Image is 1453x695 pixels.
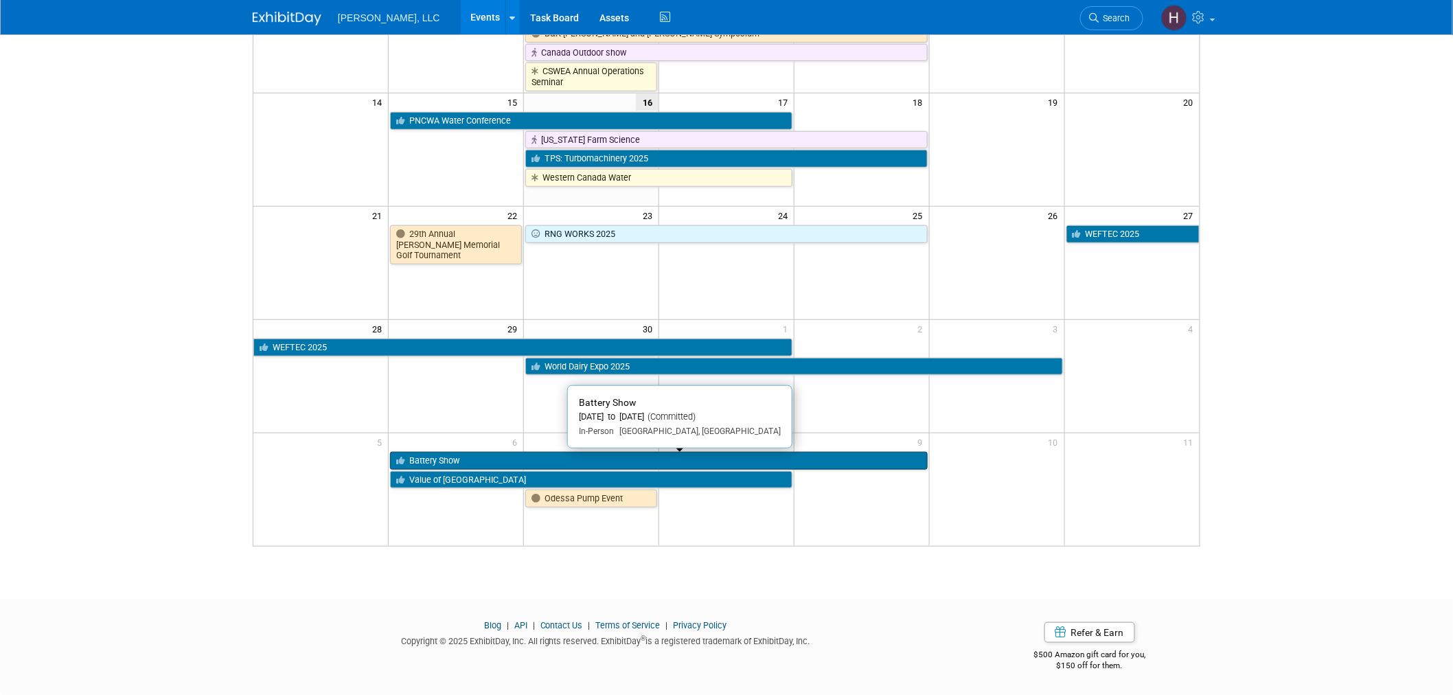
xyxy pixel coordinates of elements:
span: 27 [1182,207,1200,224]
span: 20 [1182,93,1200,111]
span: In-Person [579,426,614,436]
a: TPS: Turbomachinery 2025 [525,150,928,168]
span: | [503,620,512,630]
span: 29 [506,320,523,337]
a: WEFTEC 2025 [1066,225,1200,243]
a: RNG WORKS 2025 [525,225,928,243]
span: 18 [912,93,929,111]
span: (Committed) [644,411,696,422]
span: 19 [1047,93,1064,111]
a: Western Canada Water [525,169,792,187]
a: [US_STATE] Farm Science [525,131,928,149]
a: CSWEA Annual Operations Seminar [525,62,657,91]
a: Battery Show [390,452,927,470]
span: [GEOGRAPHIC_DATA], [GEOGRAPHIC_DATA] [614,426,781,436]
span: 2 [917,320,929,337]
a: Canada Outdoor show [525,44,928,62]
span: 21 [371,207,388,224]
span: 28 [371,320,388,337]
span: 23 [641,207,659,224]
sup: ® [641,635,646,642]
span: | [663,620,672,630]
span: 4 [1187,320,1200,337]
span: 15 [506,93,523,111]
span: 6 [511,433,523,451]
a: Blog [484,620,501,630]
span: 30 [641,320,659,337]
span: 16 [636,93,659,111]
a: World Dairy Expo 2025 [525,358,1062,376]
div: Copyright © 2025 ExhibitDay, Inc. All rights reserved. ExhibitDay is a registered trademark of Ex... [253,632,959,648]
span: | [529,620,538,630]
span: 9 [917,433,929,451]
span: Battery Show [579,397,636,408]
img: ExhibitDay [253,12,321,25]
a: Contact Us [540,620,583,630]
span: 14 [371,93,388,111]
span: | [585,620,594,630]
a: Value of [GEOGRAPHIC_DATA] [390,471,792,489]
span: 5 [376,433,388,451]
img: Hannah Mulholland [1161,5,1187,31]
span: 25 [912,207,929,224]
a: Privacy Policy [674,620,727,630]
a: Search [1080,6,1143,30]
a: Terms of Service [596,620,661,630]
span: [PERSON_NAME], LLC [338,12,440,23]
div: $150 off for them. [979,660,1201,672]
a: Refer & Earn [1044,622,1135,643]
span: 3 [1052,320,1064,337]
span: 1 [781,320,794,337]
a: PNCWA Water Conference [390,112,792,130]
a: Odessa Pump Event [525,490,657,508]
a: API [514,620,527,630]
div: [DATE] to [DATE] [579,411,781,423]
span: Search [1099,13,1130,23]
div: $500 Amazon gift card for you, [979,640,1201,672]
span: 10 [1047,433,1064,451]
a: 29th Annual [PERSON_NAME] Memorial Golf Tournament [390,225,522,264]
span: 26 [1047,207,1064,224]
span: 11 [1182,433,1200,451]
span: 24 [777,207,794,224]
a: WEFTEC 2025 [253,339,792,356]
span: 22 [506,207,523,224]
span: 17 [777,93,794,111]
